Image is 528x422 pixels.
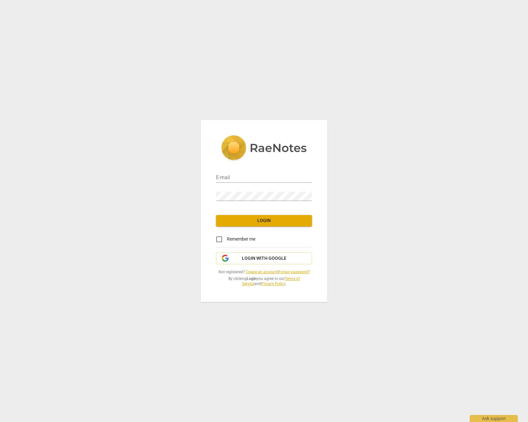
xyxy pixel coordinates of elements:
button: Login with Google [216,252,312,265]
button: Login [216,215,312,227]
span: Remember me [227,236,255,243]
span: By clicking you agree to our and . [216,276,312,287]
a: Create an account [246,270,277,274]
a: Privacy Policy [261,282,285,286]
a: Terms of Service [242,276,300,286]
b: Login [247,276,257,281]
div: Ask support [470,415,518,422]
span: Login [221,218,307,224]
span: Not registered? | [216,269,312,275]
a: Forgot password? [278,270,310,274]
img: 5ac2273c67554f335776073100b6d88f.svg [221,135,307,162]
span: Login with Google [242,255,286,262]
